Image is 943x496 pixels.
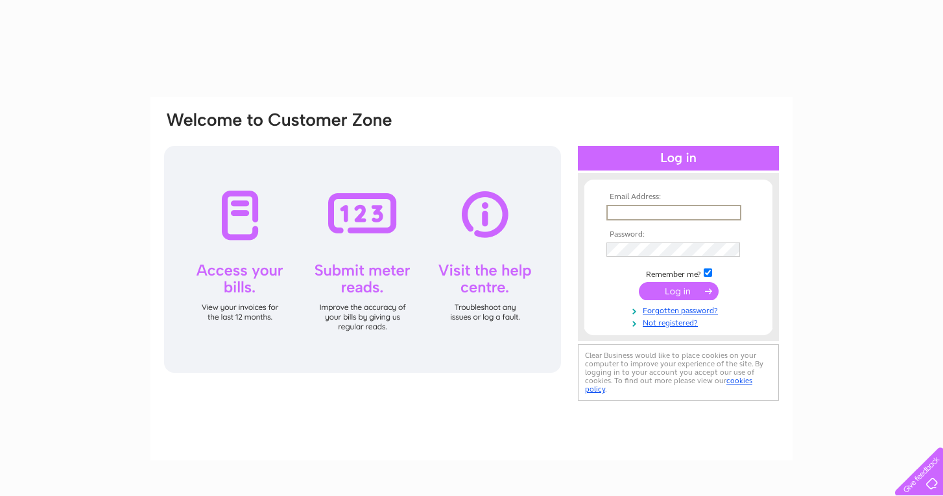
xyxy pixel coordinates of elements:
th: Password: [603,230,754,239]
input: Submit [639,282,719,300]
div: Clear Business would like to place cookies on your computer to improve your experience of the sit... [578,344,779,401]
th: Email Address: [603,193,754,202]
a: Forgotten password? [606,303,754,316]
a: cookies policy [585,376,752,394]
a: Not registered? [606,316,754,328]
td: Remember me? [603,266,754,279]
